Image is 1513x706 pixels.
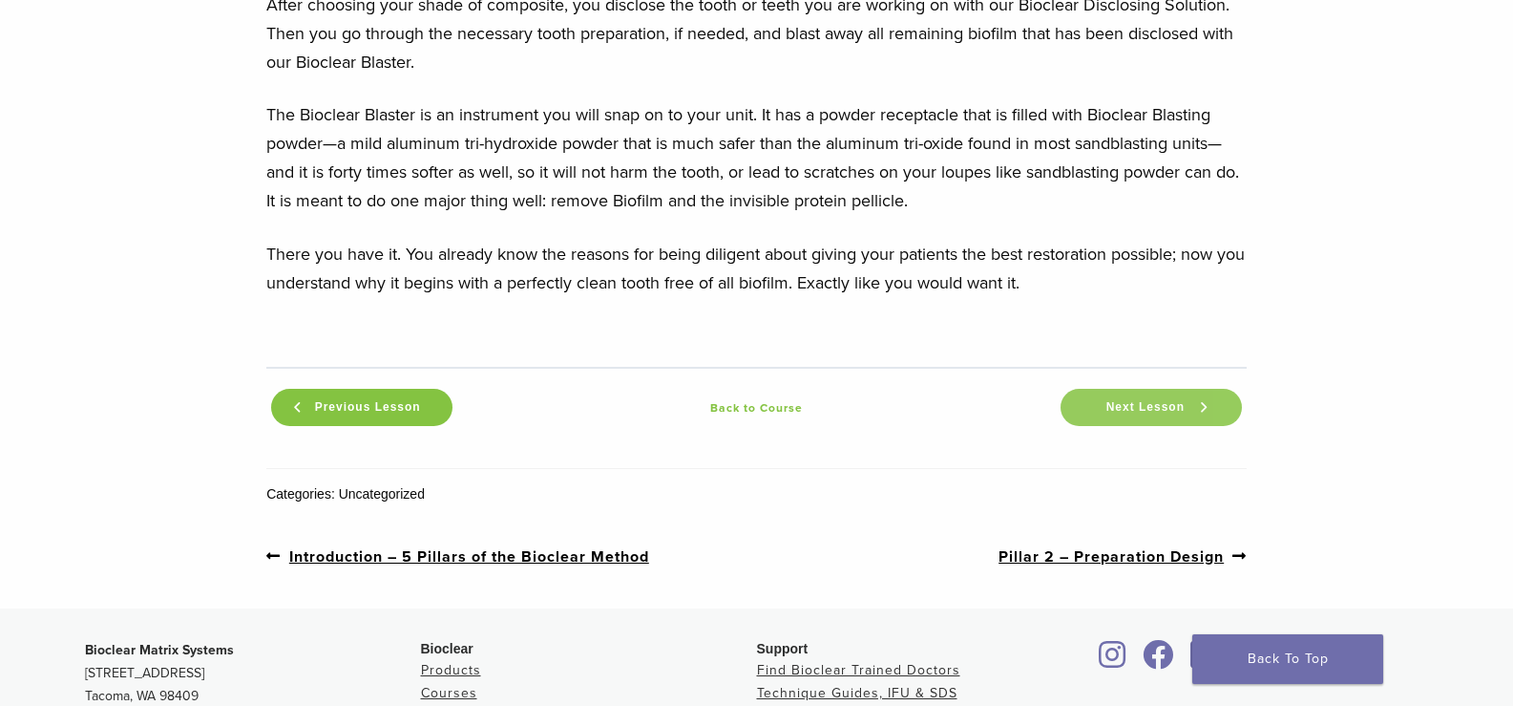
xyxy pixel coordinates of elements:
a: Pillar 2 – Preparation Design [998,545,1247,568]
a: Technique Guides, IFU & SDS [757,685,957,701]
strong: Bioclear Matrix Systems [85,642,234,658]
span: Next Lesson [1095,400,1196,415]
p: The Bioclear Blaster is an instrument you will snap on to your unit. It has a powder receptacle t... [266,100,1247,215]
a: Courses [421,685,477,701]
a: Previous Lesson [271,389,452,426]
a: Bioclear [1185,652,1225,671]
a: Back To Top [1192,634,1383,684]
a: Introduction – 5 Pillars of the Bioclear Method [266,545,649,568]
span: Support [757,641,809,656]
a: Products [421,662,481,678]
a: Find Bioclear Trained Doctors [757,662,960,678]
a: Bioclear [1093,652,1133,671]
a: Back to Course [457,396,1056,419]
p: There you have it. You already know the reasons for being diligent about giving your patients the... [266,240,1247,297]
nav: Post Navigation [266,504,1247,609]
a: Bioclear [1137,652,1181,671]
a: Next Lesson [1061,389,1242,426]
span: Previous Lesson [304,400,432,415]
span: Bioclear [421,641,473,656]
div: Categories: Uncategorized [266,484,1247,504]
